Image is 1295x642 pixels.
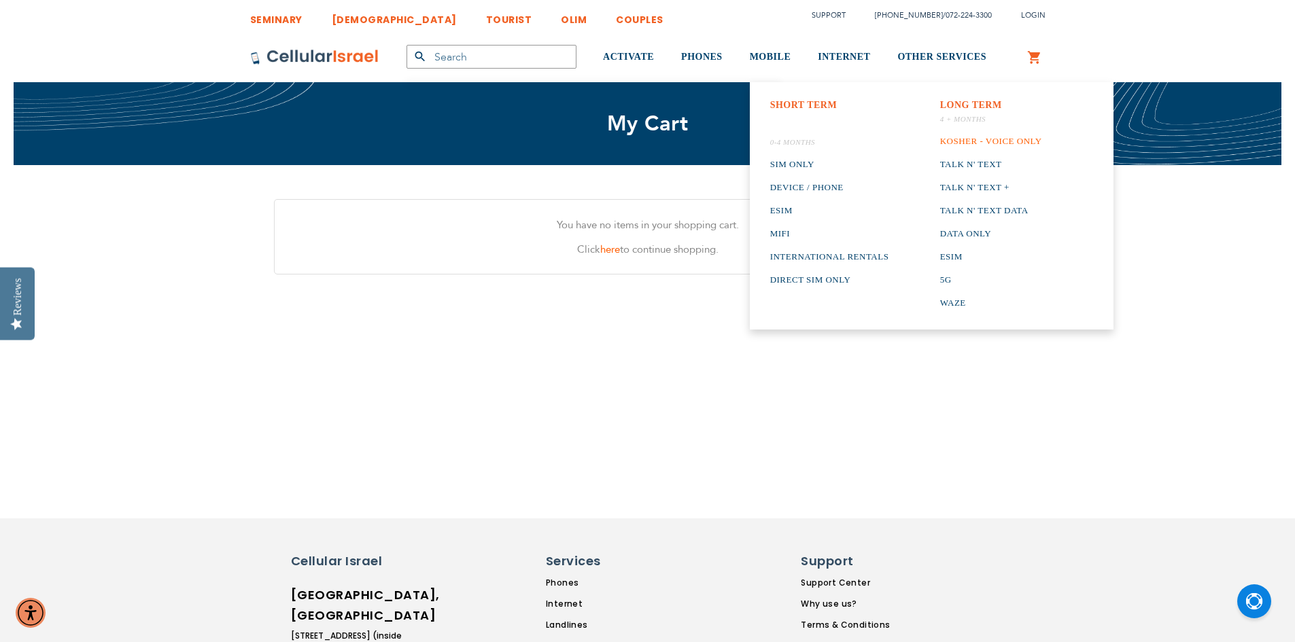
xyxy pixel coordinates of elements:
[291,585,407,626] h6: [GEOGRAPHIC_DATA], [GEOGRAPHIC_DATA]
[875,10,943,20] a: [PHONE_NUMBER]
[770,100,838,110] strong: Short term
[770,176,889,199] a: Device / Phone
[940,222,1042,245] a: Data only
[770,199,889,222] a: ESIM
[681,32,723,83] a: PHONES
[250,49,379,65] img: Cellular Israel Logo
[546,552,661,570] h6: Services
[561,3,587,29] a: OLIM
[801,598,890,610] a: Why use us?
[801,577,890,589] a: Support Center
[940,268,1042,291] a: 5G
[940,153,1042,176] a: Talk n' Text
[546,619,670,631] a: Landlines
[940,245,1042,268] a: ESIM
[770,268,889,291] a: Direct SIM Only
[285,216,1011,234] p: You have no items in your shopping cart.
[940,176,1042,199] a: Talk n' Text +
[1021,10,1046,20] span: Login
[801,552,882,570] h6: Support
[407,45,576,69] input: Search
[770,137,889,147] sapn: 0-4 Months
[750,32,791,83] a: MOBILE
[940,291,1042,315] a: Waze
[681,52,723,62] span: PHONES
[616,3,663,29] a: COUPLES
[940,130,1042,153] a: Kosher - voice only
[940,199,1042,222] a: Talk n' Text Data
[603,52,654,62] span: ACTIVATE
[897,32,986,83] a: OTHER SERVICES
[12,278,24,315] div: Reviews
[801,619,890,631] a: Terms & Conditions
[16,598,46,628] div: Accessibility Menu
[285,240,1011,258] p: Click to continue shopping.
[291,552,407,570] h6: Cellular Israel
[770,245,889,268] a: International rentals
[940,100,1002,110] strong: Long Term
[770,222,889,245] a: Mifi
[486,3,532,29] a: TOURIST
[940,114,1042,124] sapn: 4 + Months
[897,52,986,62] span: OTHER SERVICES
[600,243,620,256] a: here
[546,598,670,610] a: Internet
[750,52,791,62] span: MOBILE
[812,10,846,20] a: Support
[546,577,670,589] a: Phones
[946,10,992,20] a: 072-224-3300
[770,153,889,176] a: SIM Only
[332,3,457,29] a: [DEMOGRAPHIC_DATA]
[250,3,303,29] a: SEMINARY
[861,5,992,25] li: /
[818,32,870,83] a: INTERNET
[607,109,689,138] span: My Cart
[818,52,870,62] span: INTERNET
[603,32,654,83] a: ACTIVATE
